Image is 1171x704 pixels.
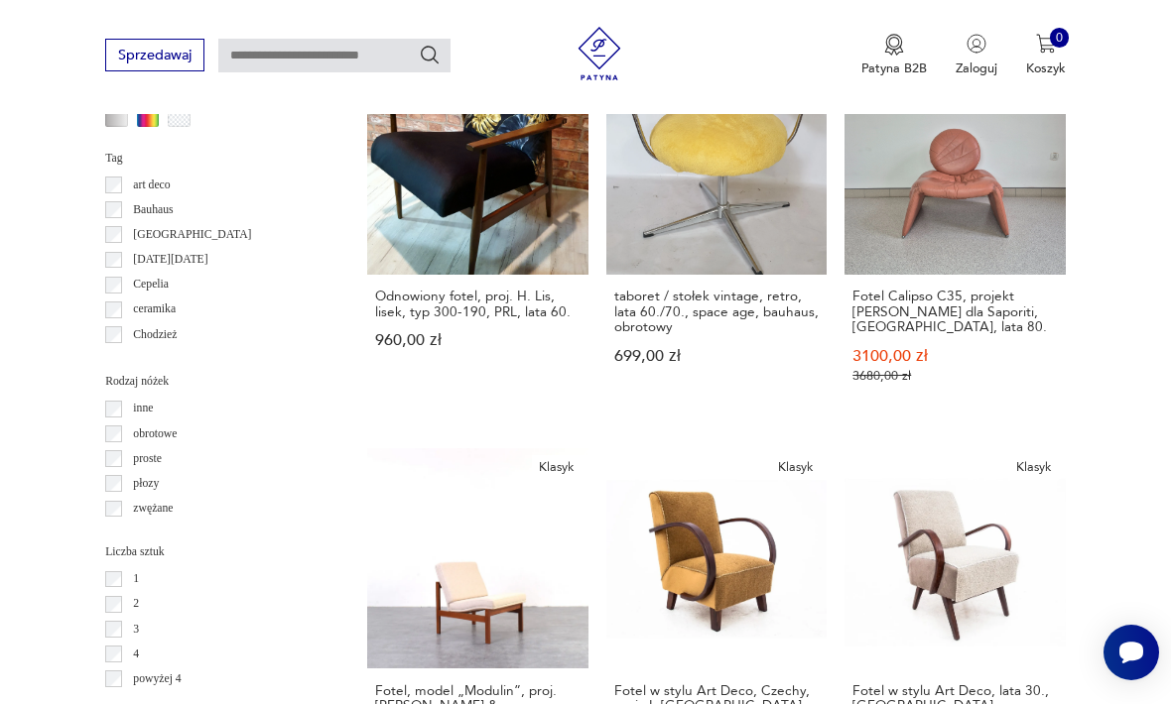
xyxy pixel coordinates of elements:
p: płozy [133,474,159,494]
p: 4 [133,645,139,664]
button: Patyna B2B [861,34,927,77]
h3: Fotel Calipso C35, projekt [PERSON_NAME] dla Saporiti, [GEOGRAPHIC_DATA], lata 80. [852,289,1057,334]
a: Sprzedawaj [105,51,203,62]
p: inne [133,399,153,418]
p: 960,00 zł [375,333,580,348]
p: obrotowe [133,424,177,444]
p: powyżej 4 [133,669,181,689]
button: Sprzedawaj [105,39,203,71]
img: Ikonka użytkownika [967,34,986,54]
button: 0Koszyk [1026,34,1066,77]
button: Szukaj [419,44,441,65]
a: Odnowiony fotel, proj. H. Lis, lisek, typ 300-190, PRL, lata 60.Odnowiony fotel, proj. H. Lis, li... [367,54,588,418]
p: Bauhaus [133,200,173,220]
a: taboret / stołek vintage, retro, lata 60./70., space age, bauhaus, obrotowytaboret / stołek vinta... [606,54,828,418]
p: Ćmielów [133,350,176,370]
a: SaleKlasykFotel Calipso C35, projekt Vittorio Introini dla Saporiti, Włochy, lata 80.Fotel Calips... [845,54,1066,418]
p: 2 [133,594,139,614]
p: proste [133,449,162,469]
p: Cepelia [133,275,169,294]
p: [GEOGRAPHIC_DATA] [133,225,251,245]
img: Patyna - sklep z meblami i dekoracjami vintage [567,27,633,80]
div: 0 [1050,28,1070,48]
p: zwężane [133,499,173,519]
p: 699,00 zł [614,349,819,364]
h3: taboret / stołek vintage, retro, lata 60./70., space age, bauhaus, obrotowy [614,289,819,334]
p: Patyna B2B [861,59,927,77]
p: [DATE][DATE] [133,250,207,270]
p: Zaloguj [956,59,997,77]
p: art deco [133,176,170,195]
img: Ikona medalu [884,34,904,56]
p: Chodzież [133,325,177,345]
img: Ikona koszyka [1036,34,1056,54]
h3: Odnowiony fotel, proj. H. Lis, lisek, typ 300-190, PRL, lata 60. [375,289,580,319]
button: Zaloguj [956,34,997,77]
p: Koszyk [1026,59,1066,77]
p: Rodzaj nóżek [105,372,325,392]
p: 3100,00 zł [852,349,1057,364]
p: 3 [133,620,139,640]
iframe: Smartsupp widget button [1104,625,1159,680]
p: Liczba sztuk [105,542,325,562]
a: Ikona medaluPatyna B2B [861,34,927,77]
p: 1 [133,569,139,589]
p: ceramika [133,299,176,319]
p: Tag [105,149,325,169]
p: 3680,00 zł [852,369,1057,384]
